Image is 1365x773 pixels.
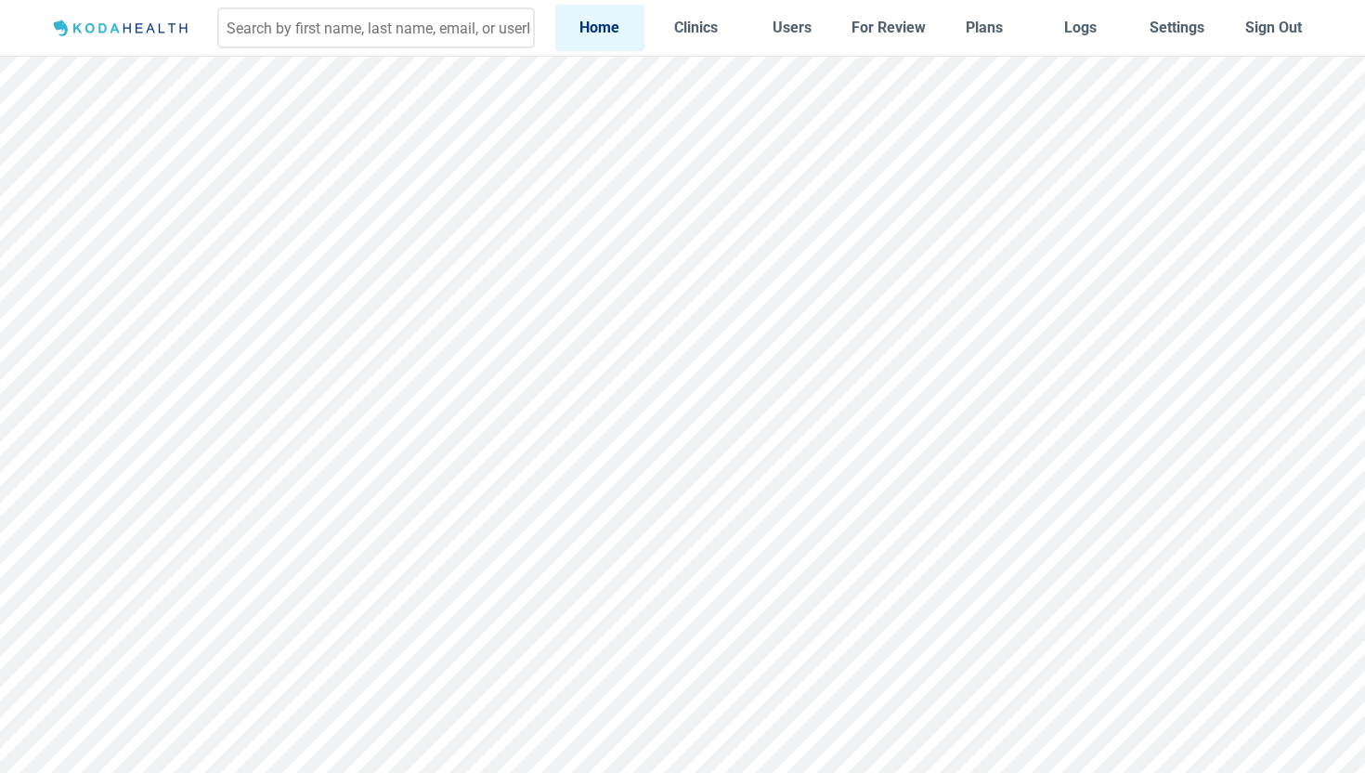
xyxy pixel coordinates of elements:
input: Search by first name, last name, email, or userId [217,7,535,48]
a: Plans [941,5,1030,50]
a: Logs [1036,5,1125,50]
button: Sign Out [1228,5,1318,50]
a: Clinics [652,5,741,50]
a: For Review [844,5,933,50]
a: Settings [1133,5,1222,50]
a: Users [747,5,837,50]
a: Home [555,5,644,50]
img: Logo [47,17,197,40]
